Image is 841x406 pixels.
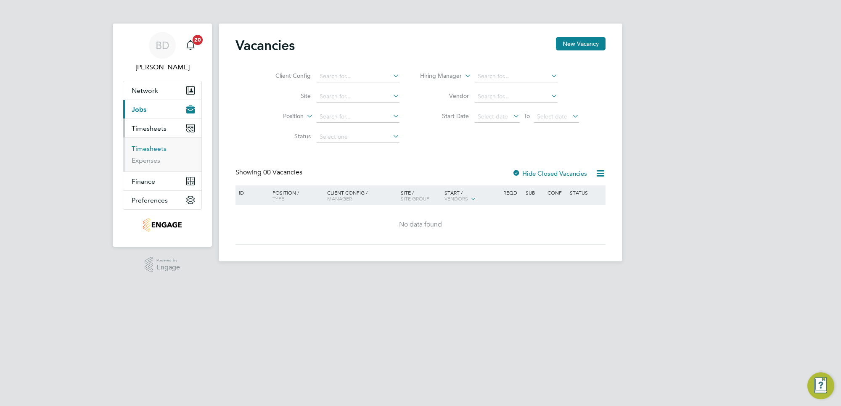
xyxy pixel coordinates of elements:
label: Client Config [262,72,311,79]
button: Finance [123,172,201,190]
nav: Main navigation [113,24,212,247]
a: Go to home page [123,218,202,232]
span: Timesheets [132,124,167,132]
label: Position [255,112,304,121]
span: Ben Dunnington [123,62,202,72]
button: Engage Resource Center [807,372,834,399]
span: 20 [193,35,203,45]
div: Showing [235,168,304,177]
div: Reqd [501,185,523,200]
span: Vendors [444,195,468,202]
a: Timesheets [132,145,167,153]
a: Expenses [132,156,160,164]
div: Position / [266,185,325,206]
span: Manager [327,195,352,202]
img: nowcareers-logo-retina.png [143,218,182,232]
span: Select date [537,113,567,120]
div: Site / [399,185,443,206]
label: Site [262,92,311,100]
span: Site Group [401,195,429,202]
span: Powered by [156,257,180,264]
a: Powered byEngage [145,257,180,273]
label: Vendor [420,92,469,100]
div: Start / [442,185,501,206]
span: To [521,111,532,121]
div: No data found [237,220,604,229]
h2: Vacancies [235,37,295,54]
input: Search for... [317,91,399,103]
label: Status [262,132,311,140]
div: Sub [524,185,545,200]
a: 20 [182,32,199,59]
input: Search for... [317,71,399,82]
span: Network [132,87,158,95]
div: Client Config / [325,185,399,206]
span: 00 Vacancies [263,168,302,177]
button: Timesheets [123,119,201,137]
span: Engage [156,264,180,271]
input: Search for... [317,111,399,123]
div: Timesheets [123,137,201,171]
button: New Vacancy [556,37,606,50]
input: Select one [317,131,399,143]
div: Status [568,185,604,200]
label: Hiring Manager [413,72,462,80]
label: Start Date [420,112,469,120]
a: BD[PERSON_NAME] [123,32,202,72]
input: Search for... [475,71,558,82]
button: Network [123,81,201,100]
span: BD [156,40,169,51]
span: Select date [478,113,508,120]
span: Preferences [132,196,168,204]
span: Type [272,195,284,202]
label: Hide Closed Vacancies [512,169,587,177]
button: Preferences [123,191,201,209]
span: Finance [132,177,155,185]
div: Conf [545,185,567,200]
button: Jobs [123,100,201,119]
input: Search for... [475,91,558,103]
div: ID [237,185,266,200]
span: Jobs [132,105,146,113]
